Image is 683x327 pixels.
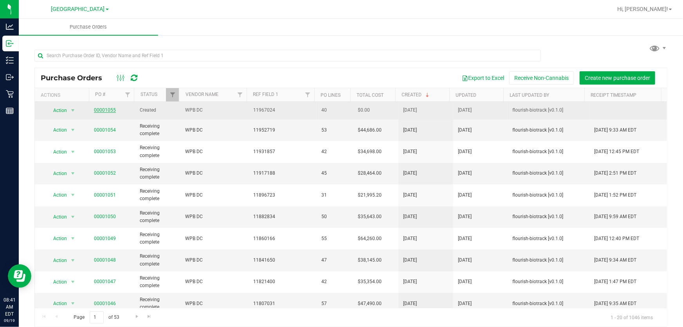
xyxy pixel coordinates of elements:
span: select [68,211,78,222]
span: WPB DC [185,300,244,307]
span: $34,698.00 [358,148,382,155]
span: select [68,298,78,309]
span: [GEOGRAPHIC_DATA] [51,6,105,13]
span: [DATE] [458,107,472,114]
span: Create new purchase order [585,75,650,81]
span: [DATE] [403,170,417,177]
a: Filter [166,88,179,101]
inline-svg: Inventory [6,56,14,64]
a: 00001053 [94,149,116,154]
button: Export to Excel [457,71,509,85]
span: [DATE] [458,148,472,155]
span: Purchase Orders [59,23,117,31]
span: $35,643.00 [358,213,382,220]
input: 1 [90,311,104,323]
span: select [68,168,78,179]
span: select [68,146,78,157]
span: select [68,255,78,266]
span: WPB DC [185,192,244,199]
span: WPB DC [185,235,244,242]
inline-svg: Retail [6,90,14,98]
a: Filter [234,88,247,101]
span: [DATE] [458,235,472,242]
span: [DATE] [458,213,472,220]
span: 57 [321,300,348,307]
span: flourish-biotrack [v0.1.0] [512,148,585,155]
span: flourish-biotrack [v0.1.0] [512,107,585,114]
span: WPB DC [185,213,244,220]
a: 00001052 [94,170,116,176]
span: [DATE] [403,148,417,155]
span: [DATE] [403,213,417,220]
span: Receiving complete [140,231,176,246]
span: Action [47,125,68,135]
span: 11841650 [253,257,312,264]
span: [DATE] [403,300,417,307]
a: Last Updated By [510,92,549,98]
span: Receiving complete [140,123,176,137]
span: 11952719 [253,126,312,134]
span: Receiving complete [140,253,176,267]
a: 00001051 [94,192,116,198]
span: [DATE] 1:52 PM EDT [594,192,636,199]
span: [DATE] [458,192,472,199]
button: Receive Non-Cannabis [509,71,574,85]
p: 09/19 [4,318,15,323]
a: 00001046 [94,301,116,306]
span: $47,490.00 [358,300,382,307]
span: WPB DC [185,148,244,155]
a: 00001054 [94,127,116,133]
span: Receiving complete [140,188,176,202]
span: [DATE] [403,257,417,264]
span: [DATE] 9:59 AM EDT [594,213,636,220]
span: Page of 53 [67,311,126,323]
span: 11931857 [253,148,312,155]
a: Created [402,92,431,98]
a: 00001050 [94,214,116,219]
span: flourish-biotrack [v0.1.0] [512,170,585,177]
span: WPB DC [185,107,244,114]
span: 42 [321,148,348,155]
span: [DATE] 12:45 PM EDT [594,148,639,155]
span: 40 [321,107,348,114]
span: select [68,125,78,135]
span: [DATE] [403,278,417,285]
p: 08:41 AM EDT [4,296,15,318]
span: [DATE] [458,300,472,307]
span: Receiving complete [140,275,176,289]
span: Receiving complete [140,166,176,181]
span: 11896723 [253,192,312,199]
span: $44,686.00 [358,126,382,134]
a: Vendor Name [186,92,218,97]
span: 11917188 [253,170,312,177]
a: PO # [96,92,106,97]
span: $35,354.00 [358,278,382,285]
span: Action [47,233,68,244]
span: WPB DC [185,257,244,264]
span: 50 [321,213,348,220]
a: Updated [456,92,476,98]
span: [DATE] 9:34 AM EDT [594,257,636,264]
span: flourish-biotrack [v0.1.0] [512,192,585,199]
inline-svg: Analytics [6,23,14,31]
span: $21,995.20 [358,192,382,199]
span: flourish-biotrack [v0.1.0] [512,257,585,264]
span: Receiving complete [140,296,176,311]
span: [DATE] [458,126,472,134]
span: flourish-biotrack [v0.1.0] [512,235,585,242]
a: Go to the last page [144,311,155,322]
span: select [68,105,78,116]
span: WPB DC [185,170,244,177]
span: [DATE] [458,278,472,285]
span: 47 [321,257,348,264]
span: 11807031 [253,300,312,307]
span: 53 [321,126,348,134]
span: Action [47,190,68,201]
span: Created [140,107,176,114]
span: Action [47,276,68,287]
span: Hi, [PERSON_NAME]! [617,6,668,12]
a: Go to the next page [131,311,142,322]
span: [DATE] [403,126,417,134]
span: [DATE] 12:40 PM EDT [594,235,639,242]
span: Action [47,255,68,266]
